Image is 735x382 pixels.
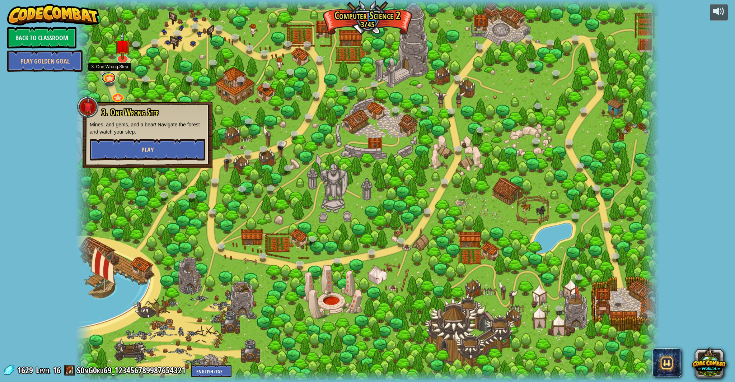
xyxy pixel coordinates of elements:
[90,139,205,160] button: Play
[17,364,35,376] span: 1629
[114,32,131,60] img: level-banner-unstarted.png
[7,4,99,25] img: CodeCombat - Learn how to code by playing a game
[77,364,188,376] a: S0nG0ku69_123456789987654321
[141,145,154,154] span: Play
[7,50,83,72] a: Play Golden Goal
[7,27,76,48] a: Back to Classroom
[53,364,61,376] span: 16
[102,106,159,118] span: 3. One Wrong Step
[36,364,50,376] span: Level
[710,4,728,21] button: Adjust volume
[90,121,205,135] p: Mines, and gems, and a bear! Navigate the forest and watch your step.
